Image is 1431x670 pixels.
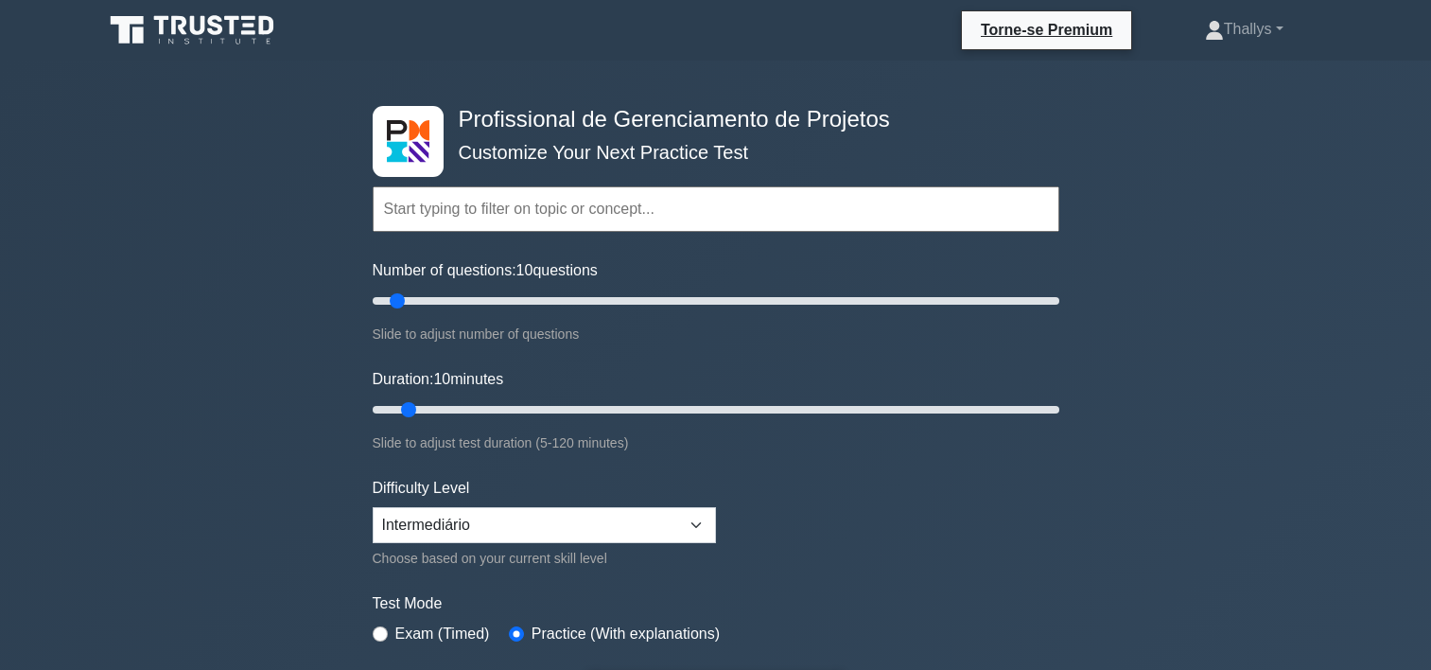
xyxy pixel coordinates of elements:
label: Exam (Timed) [395,623,490,645]
a: Thallys [1160,10,1329,48]
label: Test Mode [373,592,1059,615]
label: Practice (With explanations) [532,623,720,645]
div: Choose based on your current skill level [373,547,716,570]
label: Number of questions: questions [373,259,598,282]
div: Slide to adjust test duration (5-120 minutes) [373,432,1059,454]
label: Difficulty Level [373,477,470,500]
span: 10 [516,262,533,278]
div: Slide to adjust number of questions [373,323,1059,345]
span: 10 [433,371,450,387]
label: Duration: minutes [373,368,504,391]
font: Thallys [1224,21,1272,37]
a: Torne-se Premium [969,18,1124,42]
input: Start typing to filter on topic or concept... [373,186,1059,232]
h4: Profissional de Gerenciamento de Projetos [451,106,967,133]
